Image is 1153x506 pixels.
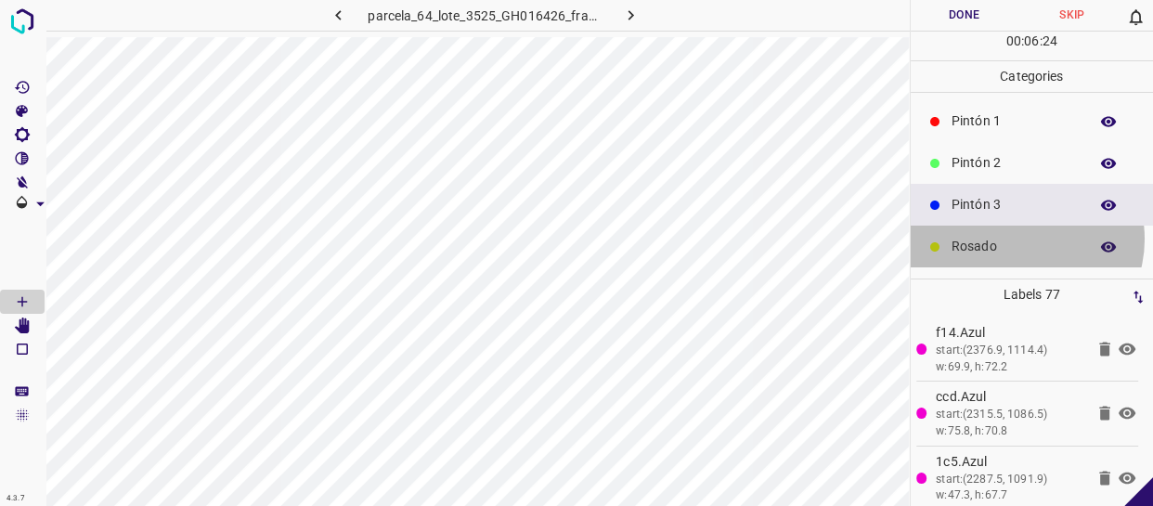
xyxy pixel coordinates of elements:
p: Rosado [952,237,1079,256]
p: 00 [1006,32,1021,51]
div: start:(2287.5, 1091.9) w:47.3, h:67.7 [936,472,1084,504]
div: : : [1006,32,1057,60]
p: Pintón 1 [952,111,1079,131]
p: Pintón 2 [952,153,1079,173]
p: 1c5.Azul [936,452,1084,472]
div: 4.3.7 [2,491,30,506]
p: 06 [1024,32,1039,51]
p: 24 [1043,32,1057,51]
h6: parcela_64_lote_3525_GH016426_frame_00033_31898.jpg [368,5,601,31]
p: ccd.Azul [936,387,1084,407]
div: start:(2376.9, 1114.4) w:69.9, h:72.2 [936,343,1084,375]
p: f14.Azul [936,323,1084,343]
div: start:(2315.5, 1086.5) w:75.8, h:70.8 [936,407,1084,439]
p: Labels 77 [916,279,1148,310]
p: Pintón 3 [952,195,1079,214]
img: logo [6,5,39,38]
